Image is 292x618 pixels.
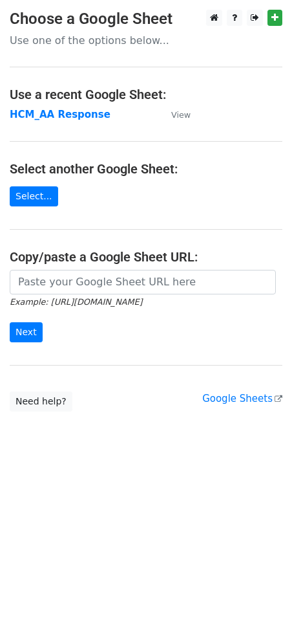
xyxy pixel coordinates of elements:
[10,34,282,47] p: Use one of the options below...
[10,87,282,102] h4: Use a recent Google Sheet:
[158,109,191,120] a: View
[10,297,142,307] small: Example: [URL][DOMAIN_NAME]
[10,109,110,120] a: HCM_AA Response
[10,249,282,265] h4: Copy/paste a Google Sheet URL:
[10,392,72,412] a: Need help?
[10,270,276,294] input: Paste your Google Sheet URL here
[171,110,191,120] small: View
[10,186,58,206] a: Select...
[10,322,43,342] input: Next
[202,393,282,404] a: Google Sheets
[10,10,282,28] h3: Choose a Google Sheet
[10,161,282,177] h4: Select another Google Sheet:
